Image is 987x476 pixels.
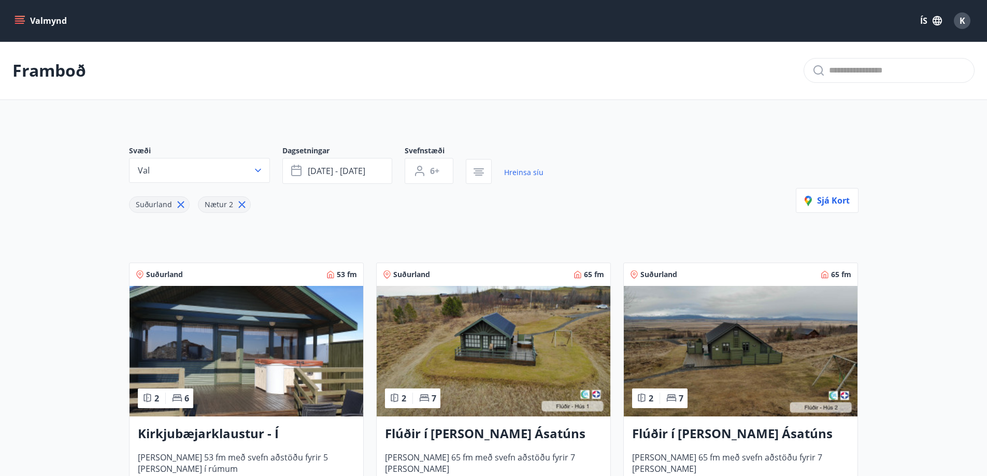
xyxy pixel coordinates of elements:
span: 65 fm [584,269,604,280]
img: Paella dish [377,286,610,416]
button: K [950,8,975,33]
button: [DATE] - [DATE] [282,158,392,184]
h3: Flúðir í [PERSON_NAME] Ásatúns hús 1 - í [GEOGRAPHIC_DATA] C [385,425,602,443]
span: Svæði [129,146,282,158]
span: Dagsetningar [282,146,405,158]
span: [DATE] - [DATE] [308,165,365,177]
p: Framboð [12,59,86,82]
span: Suðurland [146,269,183,280]
span: Svefnstæði [405,146,466,158]
span: 6+ [430,165,439,177]
span: 53 fm [337,269,357,280]
span: 7 [432,393,436,404]
img: Paella dish [624,286,857,416]
span: 7 [679,393,683,404]
span: 2 [402,393,406,404]
span: 2 [649,393,653,404]
h3: Flúðir í [PERSON_NAME] Ásatúns hús 2 - í [GEOGRAPHIC_DATA] E [632,425,849,443]
button: ÍS [914,11,948,30]
span: Suðurland [136,199,172,209]
span: Suðurland [640,269,677,280]
span: 65 fm [831,269,851,280]
span: Sjá kort [805,195,850,206]
button: menu [12,11,71,30]
button: Val [129,158,270,183]
span: 6 [184,393,189,404]
div: Nætur 2 [198,196,251,213]
img: Paella dish [130,286,363,416]
a: Hreinsa síu [504,161,543,184]
button: Sjá kort [796,188,859,213]
span: K [960,15,965,26]
span: Val [138,165,150,176]
span: 2 [154,393,159,404]
span: Nætur 2 [205,199,233,209]
button: 6+ [405,158,453,184]
div: Suðurland [129,196,190,213]
span: Suðurland [393,269,430,280]
h3: Kirkjubæjarklaustur - Í [PERSON_NAME] Hæðargarðs [138,425,355,443]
